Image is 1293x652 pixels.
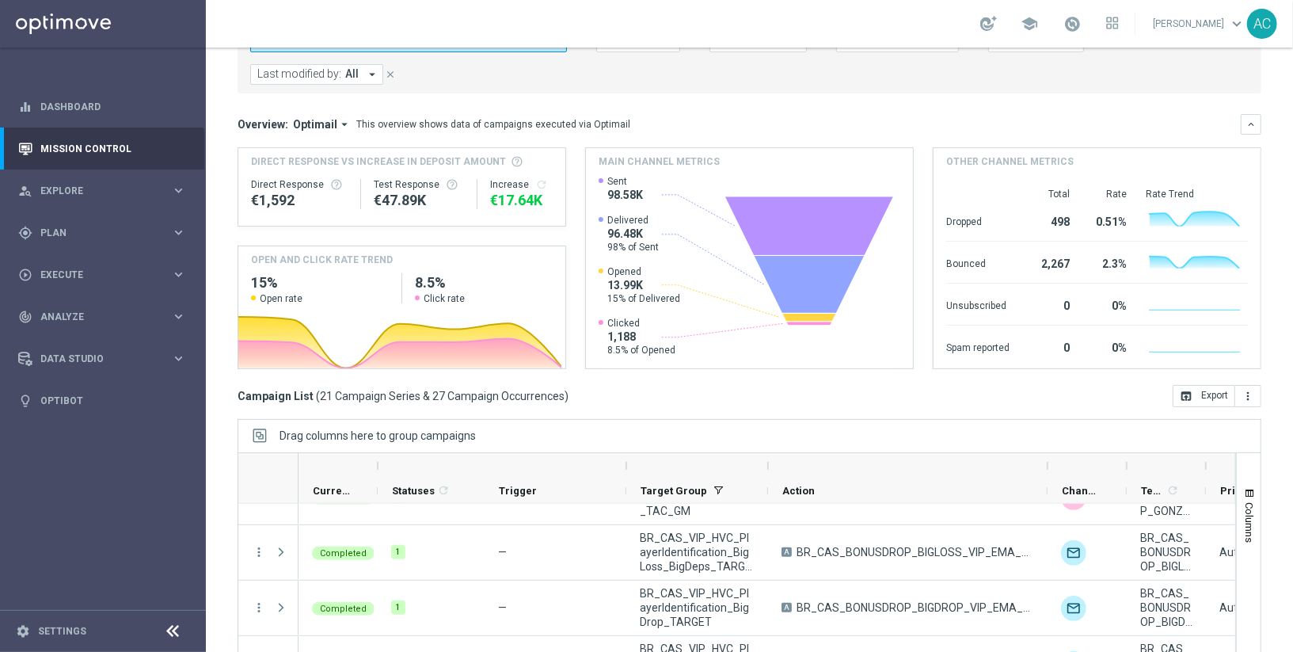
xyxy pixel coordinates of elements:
[18,226,32,240] i: gps_fixed
[1089,292,1127,317] div: 0%
[607,344,675,357] span: 8.5% of Opened
[18,86,186,128] div: Dashboard
[1029,250,1070,275] div: 2,267
[17,311,187,323] button: track_changes Analyze keyboard_arrow_right
[251,178,348,191] div: Direct Response
[280,429,476,442] span: Drag columns here to group campaigns
[946,208,1010,233] div: Dropped
[16,624,30,639] i: settings
[490,178,553,191] div: Increase
[18,352,171,366] div: Data Studio
[17,143,187,155] button: Mission Control
[1089,334,1127,359] div: 0%
[18,184,32,198] i: person_search
[238,117,288,132] h3: Overview:
[18,226,171,240] div: Plan
[946,250,1010,275] div: Bounced
[252,545,266,559] i: more_vert
[1180,390,1192,402] i: open_in_browser
[40,186,171,196] span: Explore
[797,601,1034,615] span: BR_CAS_BONUSDROP_BIGDROP_VIP_EMA_TAC_GM_W30
[1146,188,1248,200] div: Rate Trend
[535,178,548,191] button: refresh
[1173,389,1261,402] multiple-options-button: Export to CSV
[171,225,186,240] i: keyboard_arrow_right
[171,183,186,198] i: keyboard_arrow_right
[17,269,187,281] button: play_circle_outline Execute keyboard_arrow_right
[782,603,792,612] span: A
[498,546,507,559] span: —
[260,292,302,305] span: Open rate
[1140,586,1192,629] span: BR_CAS_BONUSDROP_BIGDROP_VIP_EMA_TAC_GM_W30
[1029,334,1070,359] div: 0
[280,429,476,442] div: Row Groups
[607,175,643,188] span: Sent
[18,310,32,324] i: track_changes
[171,351,186,366] i: keyboard_arrow_right
[320,604,367,614] span: Completed
[1243,502,1256,543] span: Columns
[1164,482,1179,499] span: Calculate column
[1245,119,1257,130] i: keyboard_arrow_down
[385,69,396,80] i: close
[171,267,186,282] i: keyboard_arrow_right
[40,312,171,322] span: Analyze
[251,154,506,169] span: Direct Response VS Increase In Deposit Amount
[607,214,659,227] span: Delivered
[1173,385,1235,407] button: open_in_browser Export
[1029,188,1070,200] div: Total
[17,395,187,407] button: lightbulb Optibot
[797,545,1034,559] span: BR_CAS_BONUSDROP_BIGLOSS_VIP_EMA_TAC_GM_W30
[1029,292,1070,317] div: 0
[18,379,186,421] div: Optibot
[38,627,86,636] a: Settings
[1089,188,1127,200] div: Rate
[17,185,187,197] button: person_search Explore keyboard_arrow_right
[17,353,187,365] button: Data Studio keyboard_arrow_right
[499,485,537,497] span: Trigger
[345,67,359,81] span: All
[1235,385,1261,407] button: more_vert
[607,188,643,202] span: 98.58K
[316,389,320,403] span: (
[40,379,186,421] a: Optibot
[250,64,383,85] button: Last modified by: All arrow_drop_down
[1219,546,1244,559] span: Auto
[18,184,171,198] div: Explore
[356,117,630,132] div: This overview shows data of campaigns executed via Optimail
[374,178,463,191] div: Test Response
[435,482,450,499] span: Calculate column
[946,292,1010,317] div: Unsubscribed
[490,191,553,210] div: €17,638
[1062,485,1100,497] span: Channel
[238,389,569,403] h3: Campaign List
[17,101,187,113] div: equalizer Dashboard
[1151,12,1247,36] a: [PERSON_NAME]keyboard_arrow_down
[599,154,720,169] h4: Main channel metrics
[1061,596,1086,621] div: Optimail
[437,484,450,497] i: refresh
[607,292,680,305] span: 15% of Delivered
[1141,485,1164,497] span: Templates
[640,586,755,629] span: BR_CAS_VIP_HVC_PlayerIdentification_BigDrop_TARGET
[1228,15,1245,32] span: keyboard_arrow_down
[392,485,435,497] span: Statuses
[1021,15,1038,32] span: school
[40,354,171,364] span: Data Studio
[946,154,1074,169] h4: Other channel metrics
[607,265,680,278] span: Opened
[1220,485,1258,497] span: Priority
[313,485,351,497] span: Current Status
[391,545,405,559] div: 1
[1061,540,1086,566] img: Optimail
[415,273,553,292] h2: 8.5%
[640,531,755,574] span: BR_CAS_VIP_HVC_PlayerIdentification_Big Loss_BigDeps_TARGET
[1140,531,1192,574] span: BR_CAS_BONUSDROP_BIGLOSS_VIP_EMA_TAC_GM_W30
[251,191,348,210] div: €1,592
[18,268,171,282] div: Execute
[293,117,337,132] span: Optimail
[782,485,815,497] span: Action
